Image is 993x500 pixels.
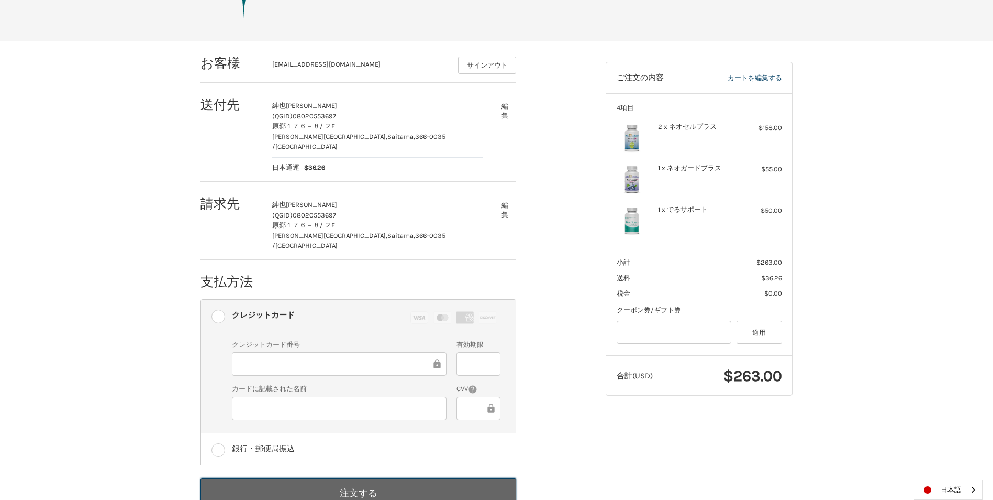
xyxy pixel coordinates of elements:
h4: 1 x でるサポート [658,205,738,214]
span: $263.00 [723,366,782,385]
div: クーポン券/ギフト券 [617,305,782,316]
span: Saitama, [387,133,415,140]
button: 編集 [493,197,516,223]
a: カートを編集する [693,73,782,83]
span: 紳也 [272,201,286,209]
label: 有効期限 [456,340,500,350]
span: $263.00 [756,258,782,266]
h3: ご注文の内容 [617,73,694,83]
iframe: 安全なクレジットカードフレーム - CVV [464,403,485,415]
h4: 1 x ネオガードプラス [658,164,738,172]
button: サインアウト [458,57,516,74]
iframe: セキュア・クレジットカード・フレーム - カード所有者名 [239,403,439,415]
h2: 支払方法 [200,274,262,290]
iframe: セキュア・クレジットカード・フレーム - 有効期限 [464,358,493,370]
span: [PERSON_NAME] [286,102,337,110]
span: 原郷１７６－８ [272,122,320,130]
input: Gift Certificate or Coupon Code [617,321,732,344]
span: $0.00 [764,289,782,297]
span: 日本通運 [272,162,299,173]
span: 合計(USD) [617,371,653,381]
div: クレジットカード [232,307,295,324]
span: [PERSON_NAME] [286,201,337,209]
div: $50.00 [741,205,782,216]
div: Language [914,480,983,500]
span: / ２F [320,221,335,229]
aside: Language selected: 日本語 [914,480,983,500]
span: 08020553697 [293,211,336,219]
span: [GEOGRAPHIC_DATA] [275,143,338,150]
div: [EMAIL_ADDRESS][DOMAIN_NAME] [272,59,448,74]
h4: 2 x ネオセルプラス [658,123,738,131]
div: $55.00 [741,164,782,175]
span: [PERSON_NAME][GEOGRAPHIC_DATA], [272,232,387,240]
button: 適用 [737,321,782,344]
iframe: セキュア・クレジットカード・フレーム - クレジットカード番号 [239,358,431,370]
span: 税金 [617,289,630,297]
span: [GEOGRAPHIC_DATA] [275,242,338,249]
span: / ２F [320,122,335,130]
span: (QGID) [272,112,293,120]
h3: 4項目 [617,104,782,112]
span: 小計 [617,258,630,266]
a: 日本語 [914,480,982,499]
h2: 請求先 [200,195,262,212]
label: クレジットカード番号 [232,340,447,350]
h2: 送付先 [200,96,262,113]
span: 原郷１７６－８ [272,221,320,229]
span: 紳也 [272,102,286,110]
span: 08020553697 [293,112,336,120]
span: Saitama, [387,232,415,240]
span: $36.26 [299,162,326,173]
h2: お客様 [200,55,262,71]
button: 編集 [493,98,516,124]
span: (QGID) [272,211,293,219]
label: CVV [456,384,500,394]
span: 送料 [617,274,630,282]
div: 銀行・郵便局振込 [232,440,295,458]
div: $158.00 [741,123,782,133]
label: カードに記載された名前 [232,384,447,394]
span: $36.26 [761,274,782,282]
span: [PERSON_NAME][GEOGRAPHIC_DATA], [272,133,387,140]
